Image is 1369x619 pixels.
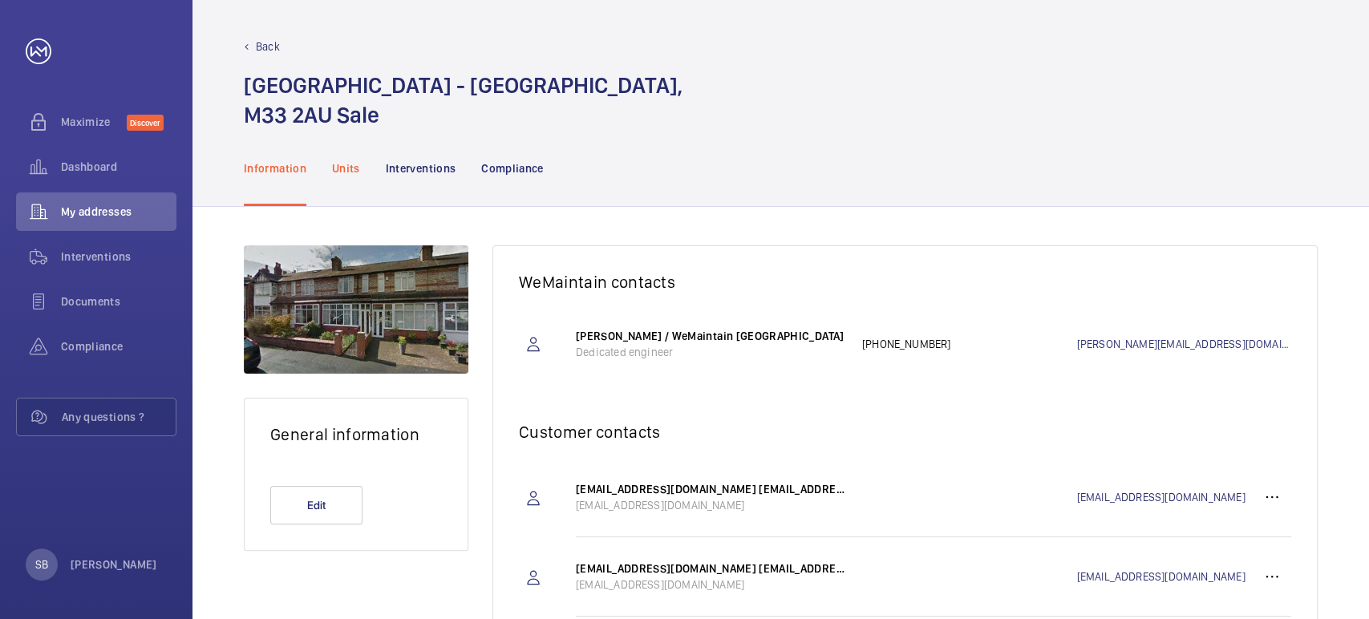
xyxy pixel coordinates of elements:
[576,577,846,593] p: [EMAIL_ADDRESS][DOMAIN_NAME]
[862,336,1077,352] p: [PHONE_NUMBER]
[62,409,176,425] span: Any questions ?
[519,272,1291,292] h2: WeMaintain contacts
[576,344,846,360] p: Dedicated engineer
[71,556,157,572] p: [PERSON_NAME]
[61,114,127,130] span: Maximize
[244,160,306,176] p: Information
[61,204,176,220] span: My addresses
[481,160,544,176] p: Compliance
[61,293,176,309] span: Documents
[1076,489,1253,505] a: [EMAIL_ADDRESS][DOMAIN_NAME]
[244,71,682,130] h1: [GEOGRAPHIC_DATA] - [GEOGRAPHIC_DATA], M33 2AU Sale
[576,560,846,577] p: [EMAIL_ADDRESS][DOMAIN_NAME] [EMAIL_ADDRESS][DOMAIN_NAME]
[519,422,1291,442] h2: Customer contacts
[576,481,846,497] p: [EMAIL_ADDRESS][DOMAIN_NAME] [EMAIL_ADDRESS][DOMAIN_NAME]
[35,556,48,572] p: SB
[332,160,360,176] p: Units
[576,328,846,344] p: [PERSON_NAME] / WeMaintain [GEOGRAPHIC_DATA]
[386,160,456,176] p: Interventions
[127,115,164,131] span: Discover
[61,338,176,354] span: Compliance
[61,159,176,175] span: Dashboard
[61,249,176,265] span: Interventions
[256,38,280,55] p: Back
[1076,336,1291,352] a: [PERSON_NAME][EMAIL_ADDRESS][DOMAIN_NAME]
[270,424,442,444] h2: General information
[576,497,846,513] p: [EMAIL_ADDRESS][DOMAIN_NAME]
[270,486,363,524] button: Edit
[1076,568,1253,585] a: [EMAIL_ADDRESS][DOMAIN_NAME]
